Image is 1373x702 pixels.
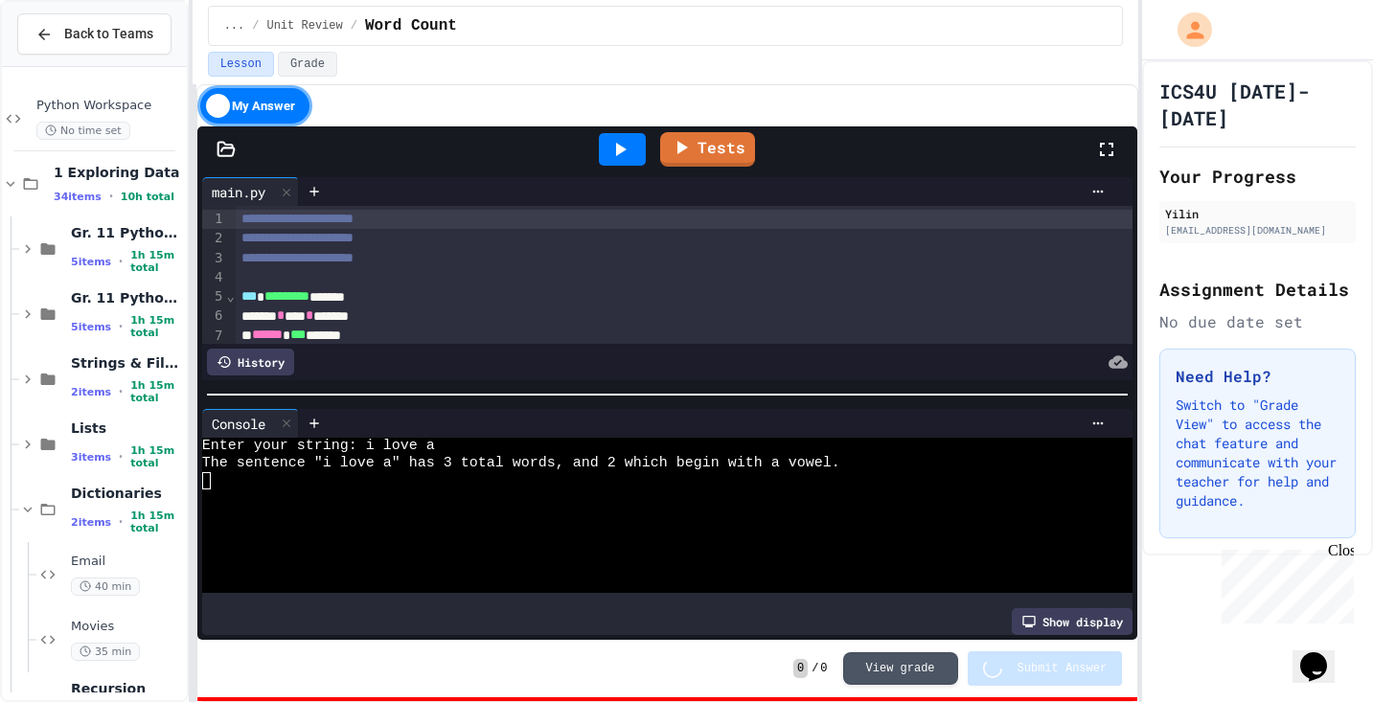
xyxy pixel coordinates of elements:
div: 5 [202,287,226,306]
button: View grade [843,652,958,685]
span: / [351,18,357,34]
span: 2 items [71,386,111,398]
span: Gr. 11 Python Review 1 [71,224,183,241]
span: / [252,18,259,34]
h1: ICS4U [DATE]-[DATE] [1159,78,1356,131]
span: Word Count [365,14,457,37]
span: • [119,319,123,334]
span: Gr. 11 Python Review 2 [71,289,183,306]
span: 5 items [71,256,111,268]
div: [EMAIL_ADDRESS][DOMAIN_NAME] [1165,223,1350,238]
div: 4 [202,268,226,287]
span: 1h 15m total [130,249,183,274]
div: No due date set [1159,310,1356,333]
span: 40 min [71,577,140,596]
h2: Your Progress [1159,163,1356,190]
span: 1h 15m total [130,314,183,339]
span: Movies [71,619,183,635]
div: Yilin [1165,205,1350,222]
h3: Need Help? [1176,365,1339,388]
span: 10h total [121,191,174,203]
div: 3 [202,249,226,268]
span: 0 [820,661,827,676]
button: Grade [278,52,337,77]
span: • [119,384,123,399]
span: Lists [71,419,183,437]
span: 1h 15m total [130,444,183,469]
span: Back to Teams [64,24,153,44]
span: Email [71,554,183,570]
iframe: chat widget [1214,542,1354,623]
span: 1h 15m total [130,510,183,534]
div: Chat with us now!Close [8,8,132,122]
span: • [119,449,123,464]
span: No time set [36,122,130,140]
a: Tests [660,132,755,167]
span: Strings & File Reading [71,354,183,372]
h2: Assignment Details [1159,276,1356,303]
span: 1 Exploring Data [54,164,183,181]
span: Fold line [226,288,236,304]
span: 3 items [71,451,111,464]
span: • [119,514,123,530]
div: 1 [202,210,226,229]
p: Switch to "Grade View" to access the chat feature and communicate with your teacher for help and ... [1176,396,1339,510]
div: History [207,349,294,375]
span: 1h 15m total [130,379,183,404]
span: ... [224,18,245,34]
span: The sentence "i love a" has 3 total words, and 2 which begin with a vowel. [202,455,840,472]
div: 7 [202,327,226,346]
button: Lesson [208,52,274,77]
span: • [109,189,113,204]
span: Python Workspace [36,98,183,114]
span: 0 [793,659,808,678]
span: 2 items [71,516,111,529]
div: Console [202,414,275,434]
span: Recursion [71,680,183,697]
div: Show display [1012,608,1133,635]
div: My Account [1157,8,1217,52]
span: Unit Review [266,18,342,34]
span: 5 items [71,321,111,333]
span: Submit Answer [1018,661,1108,676]
span: / [812,661,818,676]
span: Dictionaries [71,485,183,502]
span: • [119,254,123,269]
span: Enter your string: i love a [202,438,435,455]
span: 34 items [54,191,102,203]
div: 2 [202,229,226,248]
span: 35 min [71,643,140,661]
iframe: chat widget [1293,625,1354,683]
div: main.py [202,182,275,202]
div: 6 [202,306,226,326]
